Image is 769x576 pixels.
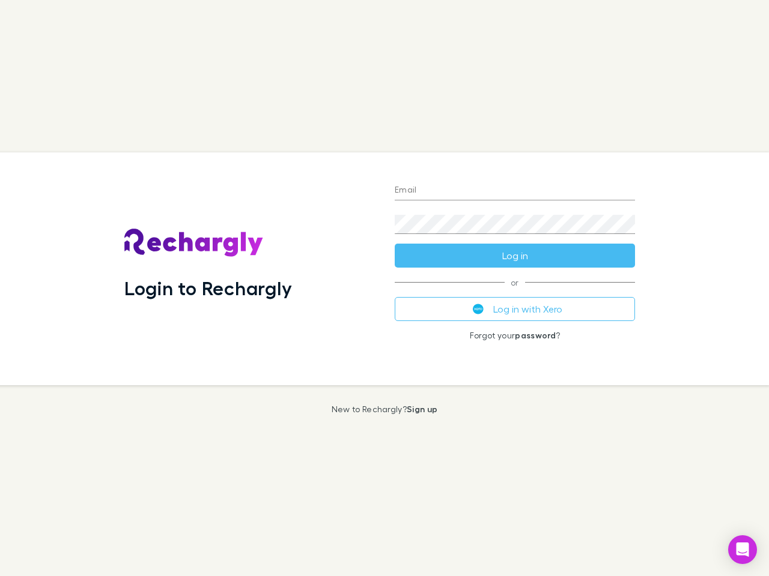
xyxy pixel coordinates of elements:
a: Sign up [407,404,437,414]
span: or [395,282,635,283]
h1: Login to Rechargly [124,277,292,299]
img: Xero's logo [473,304,484,314]
button: Log in [395,244,635,268]
div: Open Intercom Messenger [728,535,757,564]
button: Log in with Xero [395,297,635,321]
a: password [515,330,556,340]
p: New to Rechargly? [332,404,438,414]
p: Forgot your ? [395,331,635,340]
img: Rechargly's Logo [124,229,264,257]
